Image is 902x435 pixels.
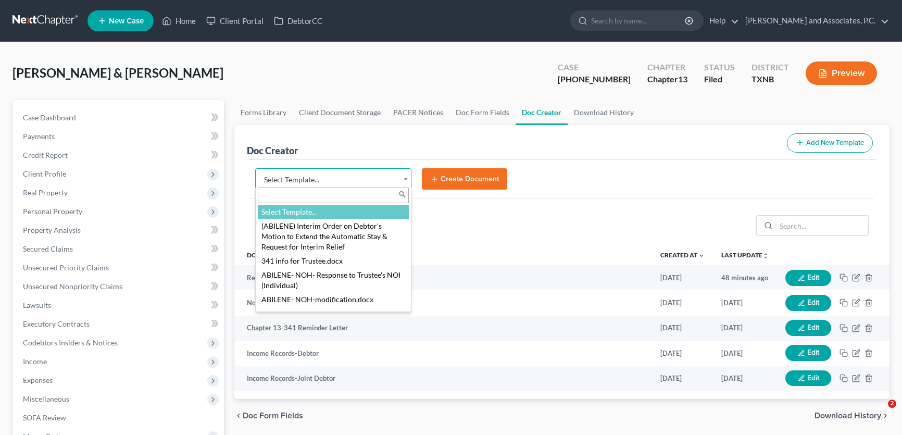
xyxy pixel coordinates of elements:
[258,293,409,307] div: ABILENE- NOH-modification.docx
[867,400,892,425] iframe: Intercom live chat
[258,254,409,268] div: 341 info for Trustee.docx
[258,268,409,293] div: ABILENE- NOH- Response to Trustee's NOI (Individual)
[888,400,896,408] span: 2
[258,307,409,321] div: ABILENE- Notice of Hearing (Certification)
[258,219,409,254] div: (ABILENE) Interim Order on Debtor's Motion to Extend the Automatic Stay & Request for Interim Relief
[258,205,409,219] div: Select Template...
